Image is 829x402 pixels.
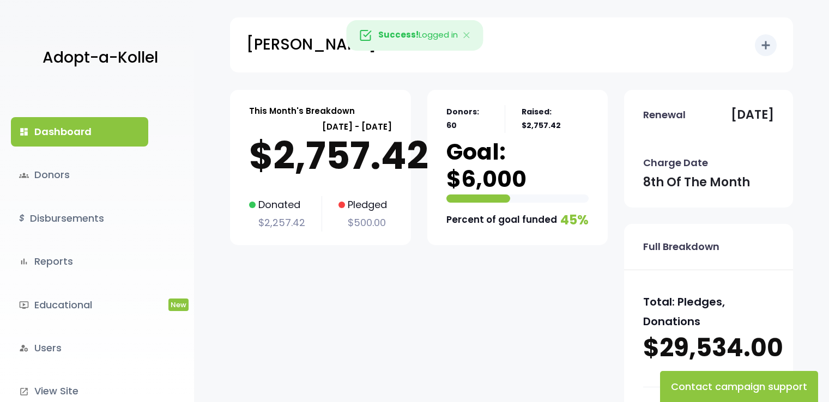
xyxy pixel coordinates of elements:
i: $ [19,211,25,227]
p: Total: Pledges, Donations [643,292,774,331]
span: New [168,299,189,311]
button: Contact campaign support [660,371,818,402]
i: ondemand_video [19,300,29,310]
p: [DATE] [731,104,774,126]
p: 8th of the month [643,172,750,193]
p: 45% [560,208,589,232]
p: Full Breakdown [643,238,719,255]
button: add [755,34,777,56]
a: manage_accountsUsers [11,333,148,363]
a: $Disbursements [11,204,148,233]
p: Adopt-a-Kollel [43,44,158,71]
i: launch [19,387,29,397]
i: manage_accounts [19,343,29,353]
a: groupsDonors [11,160,148,190]
p: Pledged [338,196,387,214]
p: Donors: 60 [446,105,489,132]
button: Close [451,21,483,50]
p: Percent of goal funded [446,211,557,228]
p: Charge Date [643,154,708,172]
p: $500.00 [338,214,387,232]
i: bar_chart [19,257,29,266]
strong: Success! [378,29,419,40]
p: Renewal [643,106,686,124]
span: groups [19,170,29,180]
p: This Month's Breakdown [249,103,355,118]
a: Adopt-a-Kollel [37,32,158,84]
p: [PERSON_NAME] [246,31,376,58]
i: dashboard [19,127,29,137]
p: Donated [249,196,305,214]
a: dashboardDashboard [11,117,148,147]
p: $2,757.42 [249,134,392,178]
p: $29,534.00 [643,331,774,365]
p: $2,257.42 [249,214,305,232]
a: ondemand_videoEducationalNew [11,290,148,320]
div: Logged in [346,20,483,51]
a: bar_chartReports [11,247,148,276]
p: Raised: $2,757.42 [522,105,589,132]
i: add [759,39,772,52]
p: Goal: $6,000 [446,138,589,193]
p: [DATE] - [DATE] [249,119,392,134]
